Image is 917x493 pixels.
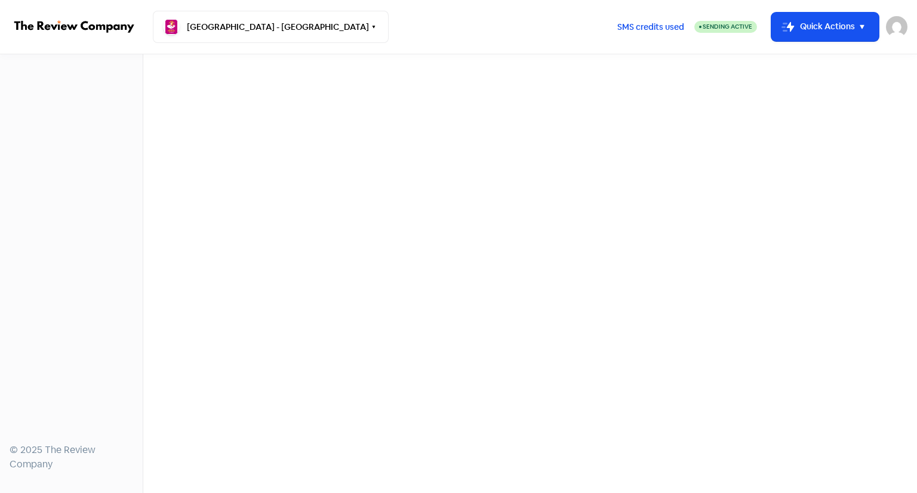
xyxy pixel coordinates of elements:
img: User [886,16,907,38]
span: Sending Active [703,23,752,30]
a: Sending Active [694,20,757,34]
button: [GEOGRAPHIC_DATA] - [GEOGRAPHIC_DATA] [153,11,389,43]
button: Quick Actions [771,13,879,41]
a: SMS credits used [607,20,694,32]
span: SMS credits used [617,21,684,33]
div: © 2025 The Review Company [10,443,133,472]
